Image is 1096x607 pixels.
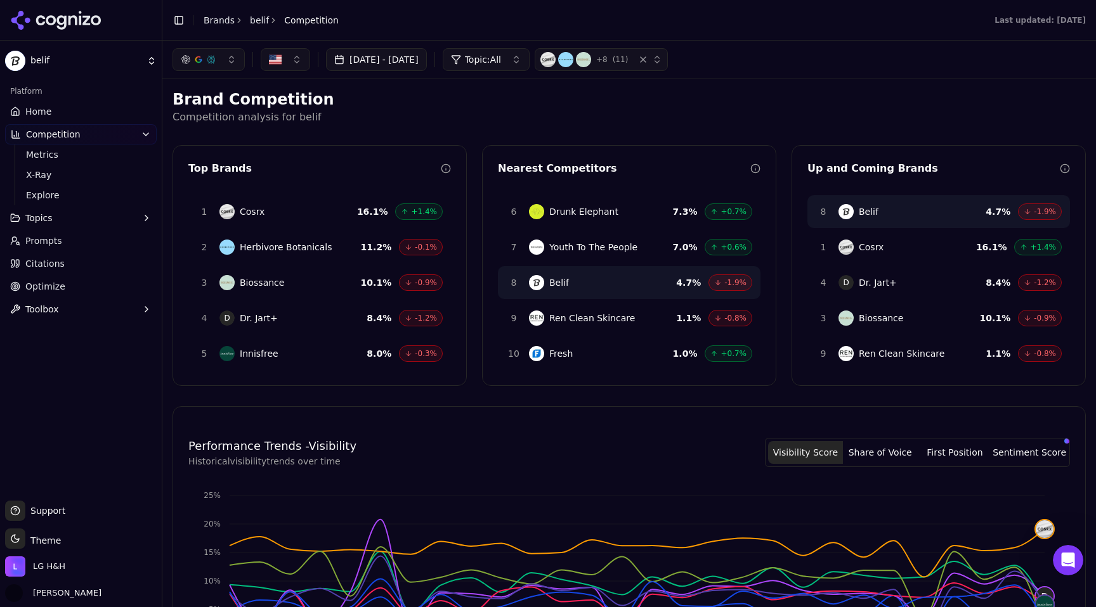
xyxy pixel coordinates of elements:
[676,276,701,289] span: 4.7 %
[843,441,918,464] button: Share of Voice
[859,241,884,253] span: Cosrx
[361,276,392,289] span: 10.1 %
[724,278,747,288] span: -1.9%
[549,347,573,360] span: Fresh
[1034,207,1056,217] span: -1.9%
[25,105,51,118] span: Home
[361,241,392,253] span: 11.2 %
[36,7,56,27] img: Profile image for Alp
[673,347,698,360] span: 1.0 %
[5,584,23,602] img: Yaroslav Mynchenko
[20,354,198,392] div: Thanks for mentioning this. I'll raise it to my team and get this false positive fixed.
[721,242,747,252] span: +0.6%
[980,312,1011,324] span: 10.1 %
[269,53,282,66] img: US
[20,155,198,229] div: Hey [PERSON_NAME], Just making sure I understand correctly. Are you saying that the site audit ha...
[613,54,629,65] span: ( 11 )
[5,584,101,602] button: Open user button
[10,347,208,399] div: Thanks for mentioning this. I'll raise it to my team and get this false positive fixed.
[188,455,356,468] p: Historical visibility trends over time
[10,12,208,108] div: You’ll get replies here and in your email:✉️[PERSON_NAME][EMAIL_ADDRESS][DOMAIN_NAME]The team wil...
[498,161,750,176] div: Nearest Competitors
[197,312,212,324] span: 4
[25,257,65,270] span: Citations
[197,276,212,289] span: 3
[188,437,356,455] h4: Performance Trends - Visibility
[859,276,897,289] span: Dr. Jart+
[529,310,544,326] img: Ren Clean Skincare
[529,240,544,255] img: Youth To The People
[199,5,223,29] button: Home
[25,280,65,293] span: Optimize
[673,205,698,218] span: 7.3 %
[81,415,91,425] button: Start recording
[838,275,854,290] span: D
[21,146,141,163] a: Metrics
[506,205,521,218] span: 6
[816,312,831,324] span: 3
[506,276,521,289] span: 8
[204,520,221,528] tspan: 20%
[540,52,556,67] img: Cosrx
[204,577,221,585] tspan: 10%
[576,52,591,67] img: Biossance
[46,247,244,337] div: [URL][DOMAIN_NAME], can you see this screen.I have error for robot.txt, that this page don`t have...
[1036,520,1054,538] img: cosrx
[465,53,501,66] span: Topic: All
[40,415,50,425] button: Gif picker
[26,148,136,161] span: Metrics
[721,207,747,217] span: +0.7%
[223,5,245,28] div: Close
[724,313,747,323] span: -0.8%
[995,15,1086,25] div: Last updated: [DATE]
[20,415,30,425] button: Emoji picker
[1034,313,1056,323] span: -0.9%
[173,110,1086,125] p: Competition analysis for belif
[357,205,388,218] span: 16.1 %
[67,120,79,132] img: Profile image for Alp
[28,587,101,599] span: [PERSON_NAME]
[219,204,235,219] img: Cosrx
[506,241,521,253] span: 7
[62,16,117,29] p: Active [DATE]
[218,410,238,430] button: Send a message…
[549,312,635,324] span: Ren Clean Skincare
[197,241,212,253] span: 2
[5,51,25,71] img: belif
[838,240,854,255] img: Cosrx
[367,312,391,324] span: 8.4 %
[596,54,608,65] span: + 8
[415,313,437,323] span: -1.2%
[83,122,97,131] b: Alp
[5,81,157,101] div: Platform
[5,556,25,577] img: LG H&H
[204,548,221,557] tspan: 15%
[25,535,61,546] span: Theme
[250,14,269,27] a: belif
[807,161,1060,176] div: Up and Coming Brands
[10,12,244,118] div: Cognie says…
[1030,242,1056,252] span: +1.4%
[31,89,76,99] b: In 1 hour
[976,241,1007,253] span: 16.1 %
[26,169,136,181] span: X-Ray
[838,204,854,219] img: Belif
[219,310,235,326] span: D
[1053,545,1083,575] iframe: Intercom live chat
[5,276,157,297] a: Optimize
[549,241,637,253] span: Youth To The People
[721,348,747,359] span: +0.7%
[676,312,701,324] span: 1.1 %
[859,347,944,360] span: Ren Clean Skincare
[219,275,235,290] img: Biossance
[859,312,903,324] span: Biossance
[62,6,78,16] h1: Alp
[197,347,212,360] span: 5
[219,240,235,255] img: Herbivore Botanicals
[240,205,264,218] span: Cosrx
[859,205,878,218] span: Belif
[415,348,437,359] span: -0.3%
[986,205,1010,218] span: 4.7 %
[506,347,521,360] span: 10
[367,347,391,360] span: 8.0 %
